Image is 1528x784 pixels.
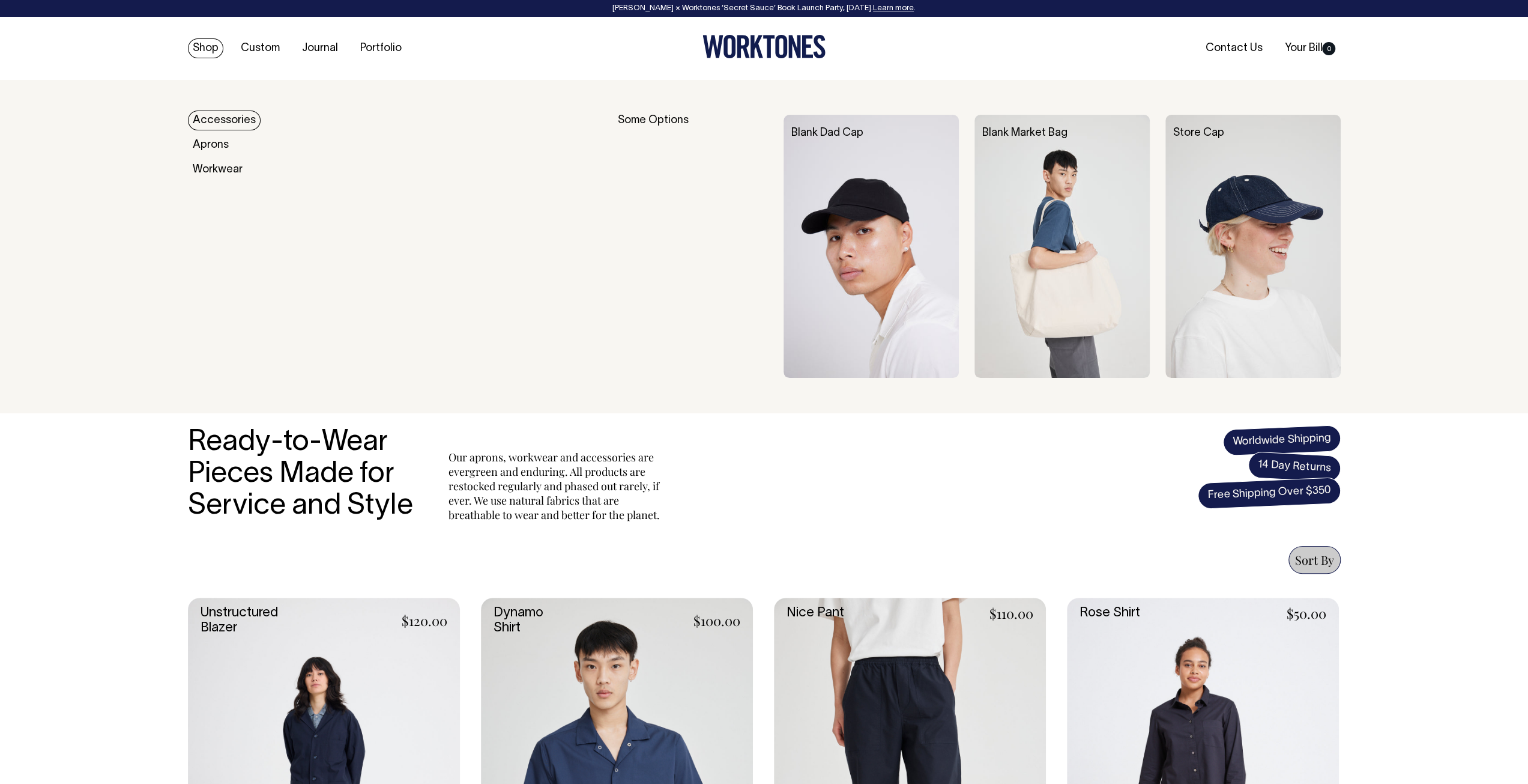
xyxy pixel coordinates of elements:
[297,38,343,58] a: Journal
[1322,42,1335,55] span: 0
[1222,425,1341,456] span: Worldwide Shipping
[873,5,914,12] a: Learn more
[618,115,768,378] div: Some Options
[448,450,665,522] p: Our aprons, workwear and accessories are evergreen and enduring. All products are restocked regul...
[188,160,247,180] a: Workwear
[188,111,261,130] a: Accessories
[188,135,234,155] a: Aprons
[12,4,1516,13] div: [PERSON_NAME] × Worktones ‘Secret Sauce’ Book Launch Party, [DATE]. .
[1200,38,1267,58] a: Contact Us
[1197,477,1341,509] span: Free Shipping Over $350
[1173,128,1224,138] a: Store Cap
[784,115,959,378] img: Blank Dad Cap
[188,427,422,522] h3: Ready-to-Wear Pieces Made for Service and Style
[1165,115,1341,378] img: Store Cap
[1247,451,1341,482] span: 14 Day Returns
[974,115,1150,378] img: Blank Market Bag
[791,128,863,138] a: Blank Dad Cap
[1279,38,1340,58] a: Your Bill0
[982,128,1067,138] a: Blank Market Bag
[188,38,223,58] a: Shop
[236,38,285,58] a: Custom
[1295,552,1334,568] span: Sort By
[355,38,406,58] a: Portfolio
